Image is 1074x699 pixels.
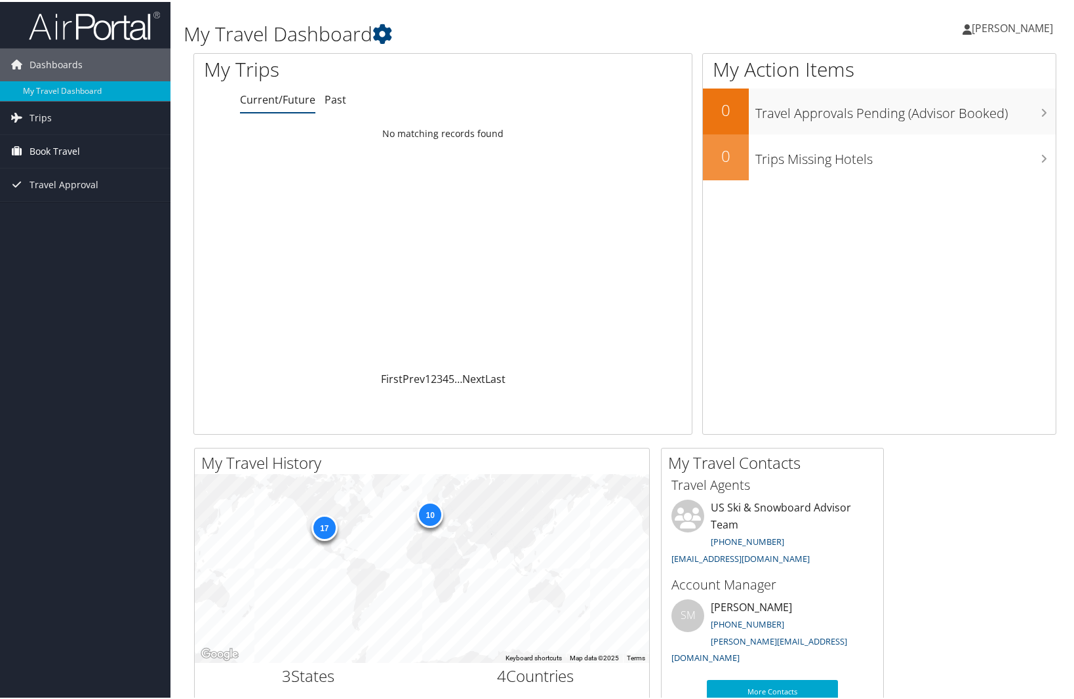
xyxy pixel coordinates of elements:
[454,370,462,384] span: …
[703,143,749,165] h2: 0
[671,597,704,630] div: SM
[443,370,448,384] a: 4
[703,54,1056,81] h1: My Action Items
[282,663,291,685] span: 3
[198,644,241,661] img: Google
[711,616,784,628] a: [PHONE_NUMBER]
[627,652,645,660] a: Terms (opens in new tab)
[570,652,619,660] span: Map data ©2025
[497,663,506,685] span: 4
[963,7,1066,46] a: [PERSON_NAME]
[325,90,346,105] a: Past
[403,370,425,384] a: Prev
[437,370,443,384] a: 3
[485,370,506,384] a: Last
[194,120,692,144] td: No matching records found
[198,644,241,661] a: Open this area in Google Maps (opens a new window)
[668,450,883,472] h2: My Travel Contacts
[240,90,315,105] a: Current/Future
[425,370,431,384] a: 1
[711,534,784,546] a: [PHONE_NUMBER]
[204,54,475,81] h1: My Trips
[417,499,443,525] div: 10
[671,574,873,592] h3: Account Manager
[201,450,649,472] h2: My Travel History
[703,87,1056,132] a: 0Travel Approvals Pending (Advisor Booked)
[462,370,485,384] a: Next
[30,47,83,79] span: Dashboards
[432,663,640,685] h2: Countries
[665,597,880,668] li: [PERSON_NAME]
[448,370,454,384] a: 5
[381,370,403,384] a: First
[671,551,810,563] a: [EMAIL_ADDRESS][DOMAIN_NAME]
[671,474,873,492] h3: Travel Agents
[755,96,1056,121] h3: Travel Approvals Pending (Advisor Booked)
[671,633,847,662] a: [PERSON_NAME][EMAIL_ADDRESS][DOMAIN_NAME]
[311,513,337,539] div: 17
[665,498,880,568] li: US Ski & Snowboard Advisor Team
[972,19,1053,33] span: [PERSON_NAME]
[506,652,562,661] button: Keyboard shortcuts
[30,100,52,132] span: Trips
[431,370,437,384] a: 2
[30,167,98,199] span: Travel Approval
[30,133,80,166] span: Book Travel
[755,142,1056,167] h3: Trips Missing Hotels
[205,663,412,685] h2: States
[703,132,1056,178] a: 0Trips Missing Hotels
[703,97,749,119] h2: 0
[184,18,772,46] h1: My Travel Dashboard
[29,9,160,39] img: airportal-logo.png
